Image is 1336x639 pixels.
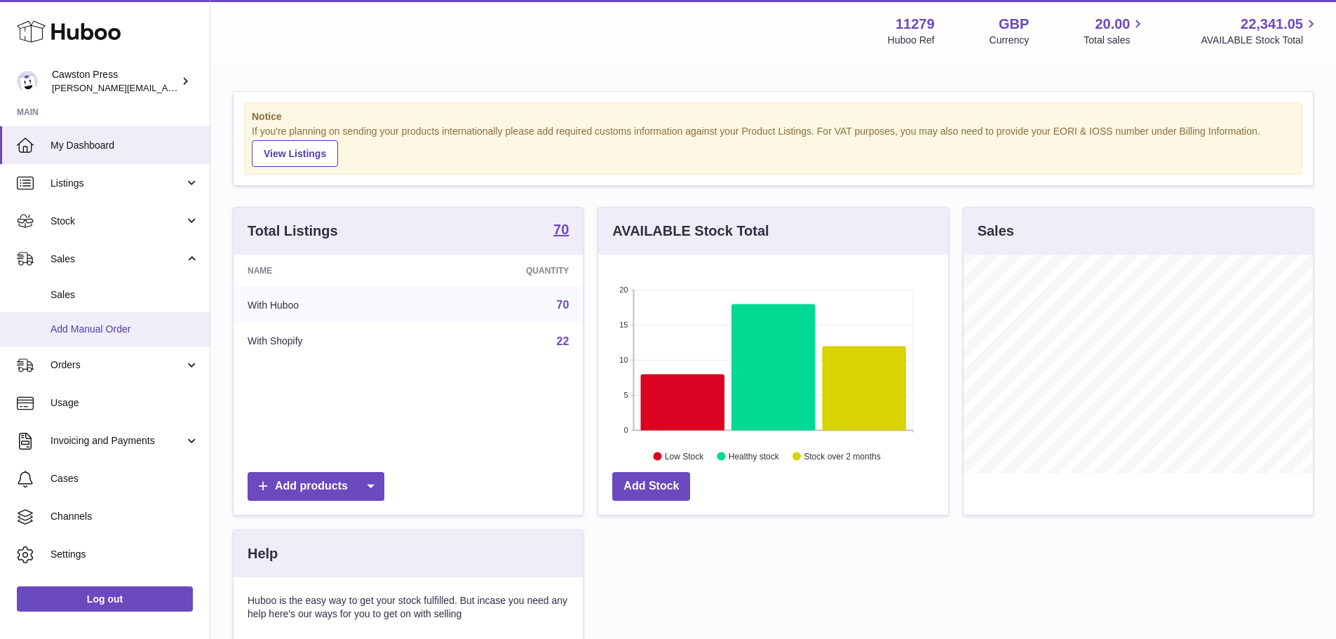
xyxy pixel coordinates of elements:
a: 70 [553,222,569,239]
span: AVAILABLE Stock Total [1201,34,1319,47]
a: 20.00 Total sales [1084,15,1146,47]
span: Invoicing and Payments [50,434,184,448]
a: Log out [17,586,193,612]
span: 22,341.05 [1241,15,1303,34]
span: Channels [50,510,199,523]
th: Name [234,255,422,287]
span: 20.00 [1095,15,1130,34]
a: Add products [248,472,384,501]
a: 22,341.05 AVAILABLE Stock Total [1201,15,1319,47]
div: Cawston Press [52,68,178,95]
span: Sales [50,288,199,302]
text: 0 [624,426,628,434]
h3: Sales [978,222,1014,241]
a: View Listings [252,140,338,167]
span: Orders [50,358,184,372]
strong: 70 [553,222,569,236]
span: Total sales [1084,34,1146,47]
strong: Notice [252,110,1295,123]
span: Sales [50,253,184,266]
strong: 11279 [896,15,935,34]
div: If you're planning on sending your products internationally please add required customs informati... [252,125,1295,167]
p: Huboo is the easy way to get your stock fulfilled. But incase you need any help here's our ways f... [248,594,569,621]
span: [PERSON_NAME][EMAIL_ADDRESS][PERSON_NAME][DOMAIN_NAME] [52,82,356,93]
h3: Total Listings [248,222,338,241]
h3: Help [248,544,278,563]
div: Huboo Ref [888,34,935,47]
a: Add Stock [612,472,690,501]
th: Quantity [422,255,583,287]
text: Low Stock [665,451,704,461]
text: 5 [624,391,628,399]
a: 22 [557,335,569,347]
span: My Dashboard [50,139,199,152]
span: Stock [50,215,184,228]
img: thomas.carson@cawstonpress.com [17,71,38,92]
span: Listings [50,177,184,190]
text: Stock over 2 months [804,451,881,461]
span: Add Manual Order [50,323,199,336]
td: With Huboo [234,287,422,323]
text: Healthy stock [729,451,780,461]
strong: GBP [999,15,1029,34]
text: 10 [620,356,628,364]
h3: AVAILABLE Stock Total [612,222,769,241]
div: Currency [990,34,1030,47]
td: With Shopify [234,323,422,360]
text: 15 [620,321,628,329]
span: Usage [50,396,199,410]
span: Settings [50,548,199,561]
span: Cases [50,472,199,485]
a: 70 [557,299,569,311]
text: 20 [620,285,628,294]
